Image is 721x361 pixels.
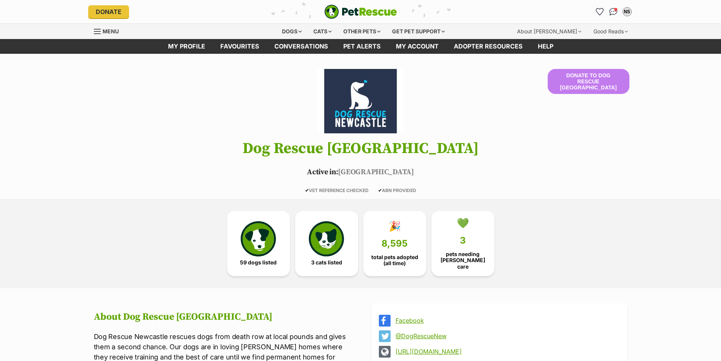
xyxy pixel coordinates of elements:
div: Dogs [277,24,307,39]
p: [GEOGRAPHIC_DATA] [83,167,639,178]
a: My profile [160,39,213,54]
a: Conversations [607,6,620,18]
img: Dog Rescue Newcastle [317,69,403,133]
a: PetRescue [324,5,397,19]
span: total pets adopted (all time) [370,254,420,266]
h1: Dog Rescue [GEOGRAPHIC_DATA] [83,140,639,157]
img: petrescue-icon-eee76f85a60ef55c4a1927667547b313a7c0e82042636edf73dce9c88f694885.svg [241,221,276,256]
a: [URL][DOMAIN_NAME] [396,348,617,355]
a: 3 cats listed [295,211,358,276]
span: Active in: [307,167,338,177]
a: 💚 3 pets needing [PERSON_NAME] care [431,211,494,276]
button: My account [621,6,633,18]
ul: Account quick links [594,6,633,18]
div: About [PERSON_NAME] [512,24,587,39]
a: 59 dogs listed [227,211,290,276]
div: NS [623,8,631,16]
span: pets needing [PERSON_NAME] care [438,251,488,269]
a: Menu [94,24,124,38]
a: conversations [267,39,336,54]
div: 🎉 [389,220,401,232]
span: Menu [103,28,119,34]
icon: ✔ [305,188,309,193]
div: Cats [308,24,337,39]
span: ABN PROVIDED [378,188,416,193]
div: 💚 [457,217,469,229]
icon: ✔ [378,188,382,193]
a: Donate [88,5,129,18]
div: Good Reads [588,24,633,39]
a: Adopter resources [446,39,530,54]
span: 3 [460,235,466,246]
a: Help [530,39,561,54]
a: @DogRescueNew [396,333,617,339]
span: 59 dogs listed [240,259,277,266]
span: 3 cats listed [311,259,342,266]
a: Favourites [594,6,606,18]
img: cat-icon-068c71abf8fe30c970a85cd354bc8e23425d12f6e8612795f06af48be43a487a.svg [309,221,344,256]
button: Donate to Dog Rescue [GEOGRAPHIC_DATA] [548,69,629,94]
div: Other pets [338,24,386,39]
a: 🎉 8,595 total pets adopted (all time) [363,211,426,276]
a: Favourites [213,39,267,54]
div: Get pet support [387,24,450,39]
img: logo-e224e6f780fb5917bec1dbf3a21bbac754714ae5b6737aabdf751b685950b380.svg [324,5,397,19]
a: Facebook [396,317,617,324]
a: Pet alerts [336,39,388,54]
span: VET REFERENCE CHECKED [305,188,369,193]
img: chat-41dd97257d64d25036548639549fe6c8038ab92f7586957e7f3b1b290dea8141.svg [609,8,617,16]
h2: About Dog Rescue [GEOGRAPHIC_DATA] [94,311,350,323]
a: My account [388,39,446,54]
span: 8,595 [382,238,408,249]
